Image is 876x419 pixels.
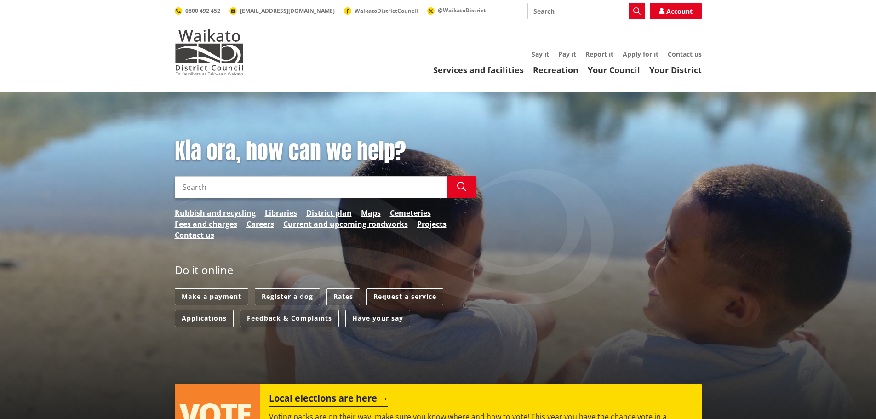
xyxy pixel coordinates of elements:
[269,393,388,407] h2: Local elections are here
[175,138,476,165] h1: Kia ora, how can we help?
[527,3,645,19] input: Search input
[175,176,447,198] input: Search input
[355,7,418,15] span: WaikatoDistrictCouncil
[438,6,486,14] span: @WaikatoDistrict
[246,218,274,230] a: Careers
[175,218,237,230] a: Fees and charges
[345,310,410,327] a: Have your say
[283,218,408,230] a: Current and upcoming roadworks
[558,50,576,58] a: Pay it
[390,207,431,218] a: Cemeteries
[240,7,335,15] span: [EMAIL_ADDRESS][DOMAIN_NAME]
[668,50,702,58] a: Contact us
[585,50,613,58] a: Report it
[175,29,244,75] img: Waikato District Council - Te Kaunihera aa Takiwaa o Waikato
[533,64,578,75] a: Recreation
[175,310,234,327] a: Applications
[433,64,524,75] a: Services and facilities
[427,6,486,14] a: @WaikatoDistrict
[532,50,549,58] a: Say it
[649,64,702,75] a: Your District
[185,7,220,15] span: 0800 492 452
[175,264,233,280] h2: Do it online
[623,50,658,58] a: Apply for it
[175,207,256,218] a: Rubbish and recycling
[175,7,220,15] a: 0800 492 452
[175,288,248,305] a: Make a payment
[265,207,297,218] a: Libraries
[344,7,418,15] a: WaikatoDistrictCouncil
[366,288,443,305] a: Request a service
[240,310,339,327] a: Feedback & Complaints
[326,288,360,305] a: Rates
[650,3,702,19] a: Account
[417,218,447,230] a: Projects
[175,230,214,241] a: Contact us
[306,207,352,218] a: District plan
[255,288,320,305] a: Register a dog
[361,207,381,218] a: Maps
[229,7,335,15] a: [EMAIL_ADDRESS][DOMAIN_NAME]
[588,64,640,75] a: Your Council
